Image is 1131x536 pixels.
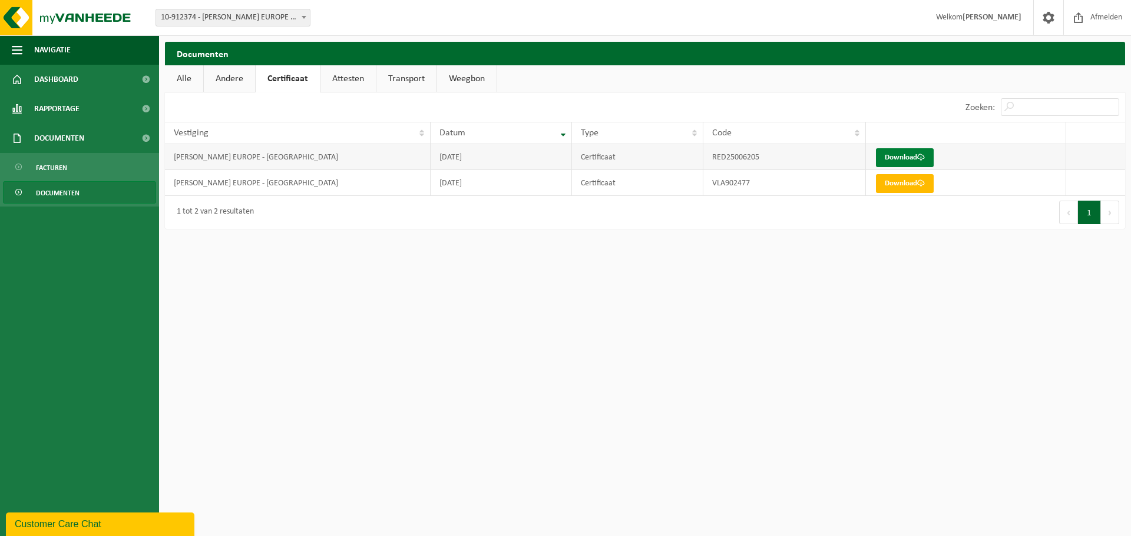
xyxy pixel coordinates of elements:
span: Documenten [34,124,84,153]
span: 10-912374 - FIKE EUROPE - HERENTALS [156,9,310,26]
span: Rapportage [34,94,80,124]
label: Zoeken: [965,103,995,112]
a: Weegbon [437,65,497,92]
span: Documenten [36,182,80,204]
td: Certificaat [572,144,703,170]
a: Andere [204,65,255,92]
a: Attesten [320,65,376,92]
span: Vestiging [174,128,209,138]
a: Alle [165,65,203,92]
span: Type [581,128,598,138]
td: [DATE] [431,144,572,170]
span: Facturen [36,157,67,179]
button: Next [1101,201,1119,224]
a: Transport [376,65,436,92]
a: Documenten [3,181,156,204]
span: Code [712,128,732,138]
span: Dashboard [34,65,78,94]
a: Facturen [3,156,156,178]
a: Download [876,174,934,193]
span: 10-912374 - FIKE EUROPE - HERENTALS [156,9,310,26]
td: RED25006205 [703,144,866,170]
a: Download [876,148,934,167]
h2: Documenten [165,42,1125,65]
a: Certificaat [256,65,320,92]
button: 1 [1078,201,1101,224]
td: Certificaat [572,170,703,196]
div: 1 tot 2 van 2 resultaten [171,202,254,223]
td: [DATE] [431,170,572,196]
td: [PERSON_NAME] EUROPE - [GEOGRAPHIC_DATA] [165,144,431,170]
span: Datum [439,128,465,138]
td: VLA902477 [703,170,866,196]
span: Navigatie [34,35,71,65]
iframe: chat widget [6,510,197,536]
button: Previous [1059,201,1078,224]
td: [PERSON_NAME] EUROPE - [GEOGRAPHIC_DATA] [165,170,431,196]
strong: [PERSON_NAME] [963,13,1021,22]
